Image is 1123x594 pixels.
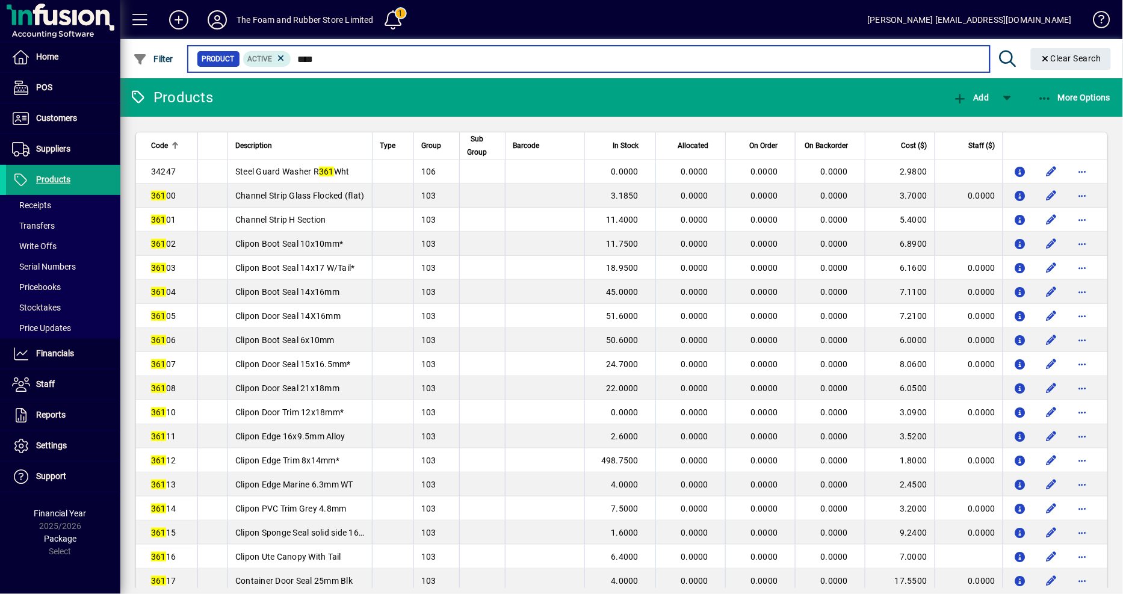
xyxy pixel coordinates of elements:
[235,263,355,273] span: Clipon Boot Seal 14x17 W/Tail*
[935,184,1003,208] td: 0.0000
[44,534,76,543] span: Package
[1042,282,1061,302] button: Edit
[151,432,166,441] em: 361
[235,167,350,176] span: Steel Guard Washer R Wht
[380,139,395,152] span: Type
[681,504,709,513] span: 0.0000
[821,552,849,562] span: 0.0000
[611,407,639,417] span: 0.0000
[865,376,935,400] td: 6.0500
[821,432,849,441] span: 0.0000
[243,51,291,67] mat-chip: Activation Status: Active
[36,348,74,358] span: Financials
[151,359,166,369] em: 361
[935,328,1003,352] td: 0.0000
[6,431,120,461] a: Settings
[821,311,849,321] span: 0.0000
[421,239,436,249] span: 103
[750,191,778,200] span: 0.0000
[1042,186,1061,205] button: Edit
[36,113,77,123] span: Customers
[151,311,166,321] em: 361
[1042,306,1061,326] button: Edit
[750,432,778,441] span: 0.0000
[421,335,436,345] span: 103
[421,215,436,224] span: 103
[151,480,176,489] span: 13
[865,280,935,304] td: 7.1100
[1073,354,1092,374] button: More options
[681,335,709,345] span: 0.0000
[865,328,935,352] td: 6.0000
[953,93,989,102] span: Add
[681,359,709,369] span: 0.0000
[130,48,176,70] button: Filter
[1042,330,1061,350] button: Edit
[513,139,539,152] span: Barcode
[733,139,788,152] div: On Order
[935,497,1003,521] td: 0.0000
[681,287,709,297] span: 0.0000
[865,304,935,328] td: 7.2100
[750,456,778,465] span: 0.0000
[421,480,436,489] span: 103
[681,215,709,224] span: 0.0000
[663,139,719,152] div: Allocated
[750,239,778,249] span: 0.0000
[421,504,436,513] span: 103
[1073,282,1092,302] button: More options
[421,552,436,562] span: 103
[750,287,778,297] span: 0.0000
[1073,403,1092,422] button: More options
[248,55,273,63] span: Active
[750,139,778,152] span: On Order
[151,335,176,345] span: 06
[1073,258,1092,277] button: More options
[151,576,166,586] em: 361
[935,521,1003,545] td: 0.0000
[1035,87,1114,108] button: More Options
[750,311,778,321] span: 0.0000
[750,359,778,369] span: 0.0000
[821,239,849,249] span: 0.0000
[235,480,353,489] span: Clipon Edge Marine 6.3mm WT
[1042,379,1061,398] button: Edit
[821,480,849,489] span: 0.0000
[865,232,935,256] td: 6.8900
[36,175,70,184] span: Products
[235,383,339,393] span: Clipon Door Seal 21x18mm
[1042,451,1061,470] button: Edit
[750,167,778,176] span: 0.0000
[681,407,709,417] span: 0.0000
[129,88,213,107] div: Products
[611,552,639,562] span: 6.4000
[611,167,639,176] span: 0.0000
[821,335,849,345] span: 0.0000
[151,335,166,345] em: 361
[235,287,339,297] span: Clipon Boot Seal 14x16mm
[237,10,374,29] div: The Foam and Rubber Store Limited
[36,441,67,450] span: Settings
[6,134,120,164] a: Suppliers
[36,471,66,481] span: Support
[935,448,1003,472] td: 0.0000
[6,370,120,400] a: Staff
[421,191,436,200] span: 103
[592,139,649,152] div: In Stock
[319,167,334,176] em: 361
[935,400,1003,424] td: 0.0000
[151,480,166,489] em: 361
[865,569,935,593] td: 17.5500
[681,239,709,249] span: 0.0000
[935,256,1003,280] td: 0.0000
[1073,427,1092,446] button: More options
[421,287,436,297] span: 103
[750,383,778,393] span: 0.0000
[865,159,935,184] td: 2.9800
[681,528,709,537] span: 0.0000
[611,191,639,200] span: 3.1850
[865,472,935,497] td: 2.4500
[151,504,176,513] span: 14
[606,215,639,224] span: 11.4000
[1042,258,1061,277] button: Edit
